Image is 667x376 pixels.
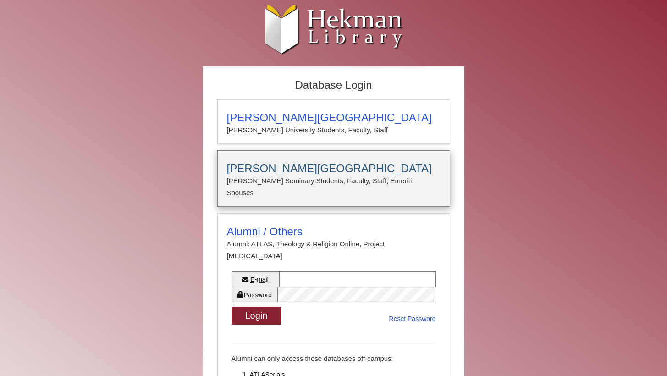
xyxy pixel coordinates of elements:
[232,307,281,325] button: Login
[227,175,441,199] p: [PERSON_NAME] Seminary Students, Faculty, Staff, Emeriti, Spouses
[389,313,436,325] a: Reset Password
[227,225,441,238] h3: Alumni / Others
[217,99,450,143] a: [PERSON_NAME][GEOGRAPHIC_DATA][PERSON_NAME] University Students, Faculty, Staff
[232,287,277,302] label: Password
[213,76,455,95] h2: Database Login
[217,150,450,207] a: [PERSON_NAME][GEOGRAPHIC_DATA][PERSON_NAME] Seminary Students, Faculty, Staff, Emeriti, Spouses
[250,276,269,283] abbr: E-mail or username
[227,111,441,124] h3: [PERSON_NAME][GEOGRAPHIC_DATA]
[227,238,441,262] p: Alumni: ATLAS, Theology & Religion Online, Project [MEDICAL_DATA]
[227,124,441,136] p: [PERSON_NAME] University Students, Faculty, Staff
[232,353,436,365] p: Alumni can only access these databases off-campus:
[227,162,441,175] h3: [PERSON_NAME][GEOGRAPHIC_DATA]
[227,225,441,262] summary: Alumni / OthersAlumni: ATLAS, Theology & Religion Online, Project [MEDICAL_DATA]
